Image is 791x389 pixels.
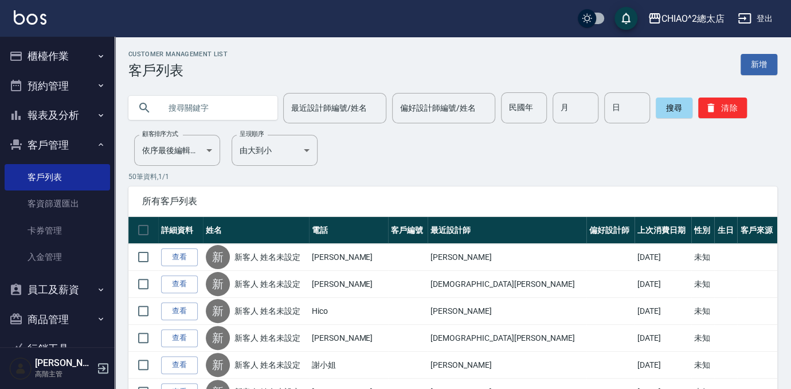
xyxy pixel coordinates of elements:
td: 未知 [691,298,714,325]
th: 客戶編號 [388,217,428,244]
img: Logo [14,10,46,25]
td: [DEMOGRAPHIC_DATA][PERSON_NAME] [428,325,586,352]
div: CHIAO^2總太店 [661,11,725,26]
a: 客戶列表 [5,164,110,190]
button: 登出 [733,8,777,29]
td: Hico [309,298,388,325]
a: 卡券管理 [5,217,110,244]
th: 上次消費日期 [635,217,691,244]
a: 新客人 姓名未設定 [234,278,300,290]
th: 姓名 [203,217,309,244]
button: 清除 [698,98,747,118]
div: 由大到小 [232,135,318,166]
td: [PERSON_NAME] [428,352,586,379]
input: 搜尋關鍵字 [160,92,268,123]
th: 客戶來源 [737,217,777,244]
td: [DEMOGRAPHIC_DATA][PERSON_NAME] [428,271,586,298]
div: 新 [206,272,230,296]
a: 查看 [161,329,198,347]
label: 顧客排序方式 [142,130,178,138]
button: 預約管理 [5,71,110,101]
p: 50 筆資料, 1 / 1 [128,172,777,182]
button: 櫃檯作業 [5,41,110,71]
button: CHIAO^2總太店 [643,7,729,30]
th: 性別 [691,217,714,244]
h5: [PERSON_NAME] [35,357,93,369]
button: 報表及分析 [5,100,110,130]
span: 所有客戶列表 [142,196,763,207]
td: [PERSON_NAME] [309,325,388,352]
td: 謝小姐 [309,352,388,379]
th: 偏好設計師 [586,217,635,244]
button: 行銷工具 [5,334,110,364]
img: Person [9,357,32,380]
button: 搜尋 [656,98,692,118]
p: 高階主管 [35,369,93,379]
td: [PERSON_NAME] [309,244,388,271]
a: 查看 [161,248,198,266]
td: [DATE] [635,271,691,298]
td: 未知 [691,271,714,298]
td: 未知 [691,352,714,379]
div: 新 [206,299,230,323]
th: 電話 [309,217,388,244]
a: 入金管理 [5,244,110,270]
h3: 客戶列表 [128,63,228,79]
td: [PERSON_NAME] [428,244,586,271]
button: 客戶管理 [5,130,110,160]
td: [DATE] [635,352,691,379]
a: 查看 [161,275,198,293]
div: 新 [206,326,230,350]
th: 最近設計師 [428,217,586,244]
div: 新 [206,245,230,269]
a: 新客人 姓名未設定 [234,251,300,263]
td: [DATE] [635,325,691,352]
a: 新客人 姓名未設定 [234,305,300,317]
a: 新客人 姓名未設定 [234,359,300,371]
a: 新客人 姓名未設定 [234,332,300,344]
td: [PERSON_NAME] [428,298,586,325]
div: 新 [206,353,230,377]
td: [DATE] [635,244,691,271]
td: 未知 [691,325,714,352]
a: 查看 [161,302,198,320]
a: 客資篩選匯出 [5,190,110,217]
td: [DATE] [635,298,691,325]
a: 新增 [741,54,777,75]
a: 查看 [161,356,198,374]
th: 生日 [714,217,737,244]
button: save [614,7,637,30]
th: 詳細資料 [158,217,203,244]
td: 未知 [691,244,714,271]
td: [PERSON_NAME] [309,271,388,298]
button: 商品管理 [5,305,110,334]
button: 員工及薪資 [5,275,110,305]
h2: Customer Management List [128,50,228,58]
div: 依序最後編輯時間 [134,135,220,166]
label: 呈現順序 [240,130,264,138]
